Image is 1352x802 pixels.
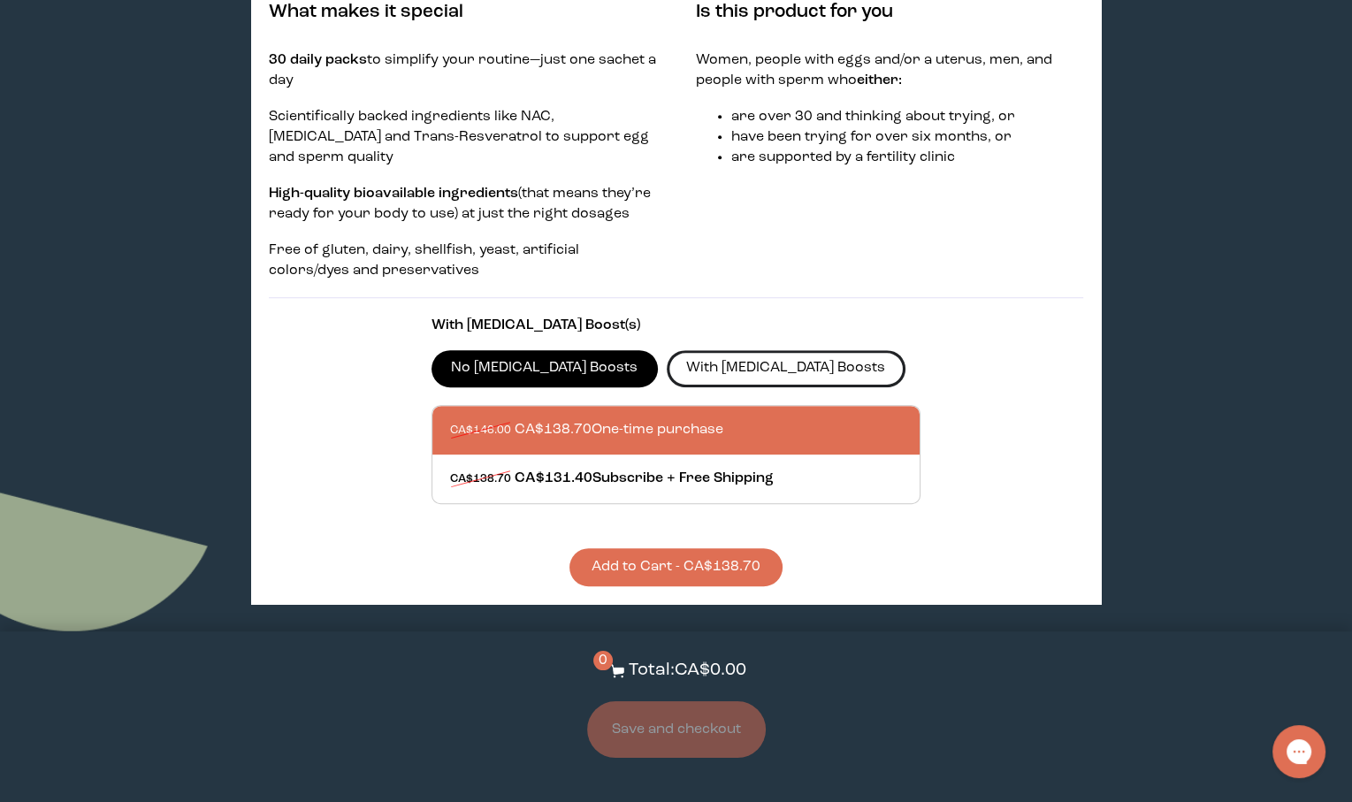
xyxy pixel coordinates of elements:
[731,148,1083,168] li: are supported by a fertility clinic
[857,73,902,88] strong: either:
[587,701,766,758] button: Save and checkout
[1264,719,1334,784] iframe: Gorgias live chat messenger
[432,316,920,336] p: With [MEDICAL_DATA] Boost(s)
[269,184,656,225] p: (that means they’re ready for your body to use) at just the right dosages
[569,548,783,586] button: Add to Cart - CA$138.70
[696,50,1083,91] p: Women, people with eggs and/or a uterus, men, and people with sperm who
[432,350,658,387] label: No [MEDICAL_DATA] Boosts
[731,107,1083,127] li: are over 30 and thinking about trying, or
[667,350,905,387] label: With [MEDICAL_DATA] Boosts
[269,50,656,91] p: to simplify your routine—just one sachet a day
[269,107,656,168] p: Scientifically backed ingredients like NAC, [MEDICAL_DATA] and Trans-Resveratrol to support egg a...
[593,651,613,670] span: 0
[269,241,656,281] p: Free of gluten, dairy, shellfish, yeast, artificial colors/dyes and preservatives
[731,127,1083,148] li: have been trying for over six months, or
[629,658,746,684] p: Total: CA$0.00
[269,187,518,201] strong: High-quality bioavailable ingredients
[269,53,367,67] strong: 30 daily packs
